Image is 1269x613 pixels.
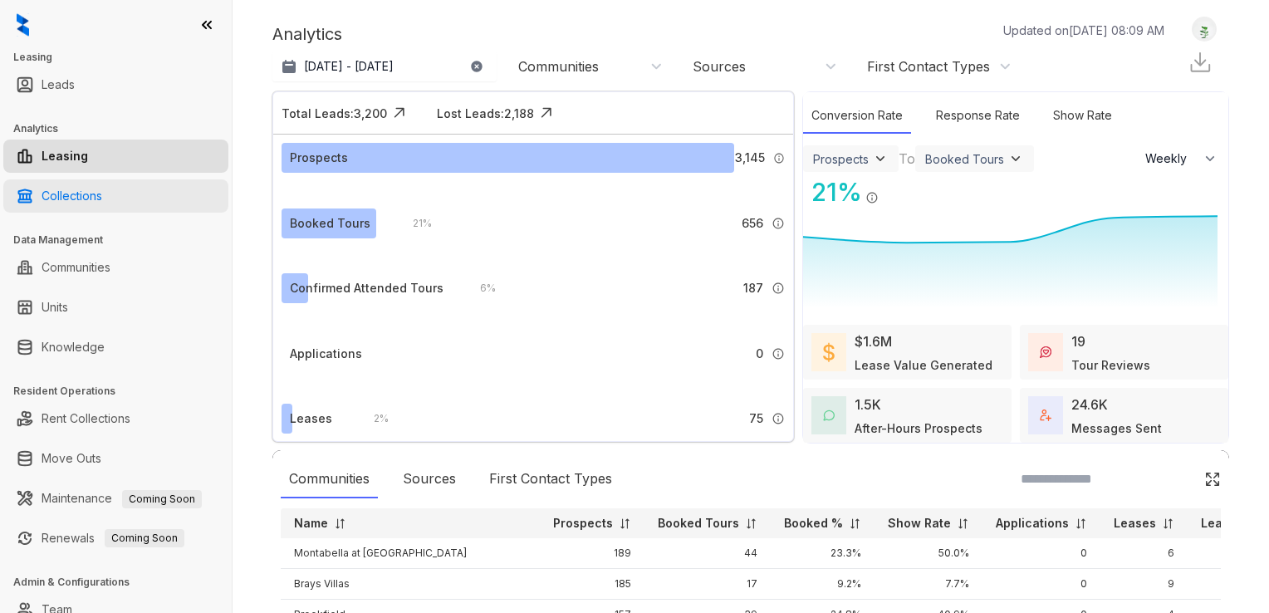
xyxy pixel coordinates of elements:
[42,291,68,324] a: Units
[899,149,915,169] div: To
[394,460,464,498] div: Sources
[3,442,228,475] li: Move Outs
[1169,472,1183,486] img: SearchIcon
[823,342,835,362] img: LeaseValue
[272,22,342,47] p: Analytics
[742,214,763,233] span: 656
[803,174,862,211] div: 21 %
[396,214,432,233] div: 21 %
[1075,517,1087,530] img: sorting
[3,331,228,364] li: Knowledge
[772,412,785,425] img: Info
[772,347,785,360] img: Info
[281,460,378,498] div: Communities
[540,569,644,600] td: 185
[982,538,1100,569] td: 0
[1193,21,1216,38] img: UserAvatar
[3,402,228,435] li: Rent Collections
[334,517,346,530] img: sorting
[105,529,184,547] span: Coming Soon
[1201,515,1248,532] p: Lease%
[518,57,599,76] div: Communities
[771,538,875,569] td: 23.3%
[855,331,892,351] div: $1.6M
[42,442,101,475] a: Move Outs
[773,152,786,164] img: Info
[803,98,911,134] div: Conversion Rate
[1071,395,1108,414] div: 24.6K
[42,402,130,435] a: Rent Collections
[42,68,75,101] a: Leads
[294,515,328,532] p: Name
[1135,144,1228,174] button: Weekly
[855,356,992,374] div: Lease Value Generated
[1204,471,1221,488] img: Click Icon
[772,217,785,230] img: Info
[3,179,228,213] li: Collections
[3,251,228,284] li: Communities
[813,152,869,166] div: Prospects
[357,409,389,428] div: 2 %
[1040,409,1051,421] img: TotalFum
[1003,22,1164,39] p: Updated on [DATE] 08:09 AM
[756,345,763,363] span: 0
[481,460,620,498] div: First Contact Types
[982,569,1100,600] td: 0
[996,515,1069,532] p: Applications
[122,490,202,508] span: Coming Soon
[304,58,394,75] p: [DATE] - [DATE]
[42,331,105,364] a: Knowledge
[772,282,785,295] img: Info
[42,179,102,213] a: Collections
[619,517,631,530] img: sorting
[281,538,540,569] td: Montabella at [GEOGRAPHIC_DATA]
[1188,50,1213,75] img: Download
[290,149,348,167] div: Prospects
[784,515,843,532] p: Booked %
[1007,150,1024,167] img: ViewFilterArrow
[1114,515,1156,532] p: Leases
[42,522,184,555] a: RenewalsComing Soon
[875,538,982,569] td: 50.0%
[290,214,370,233] div: Booked Tours
[272,51,497,81] button: [DATE] - [DATE]
[387,101,412,125] img: Click Icon
[875,569,982,600] td: 7.7%
[281,569,540,600] td: Brays Villas
[888,515,951,532] p: Show Rate
[1071,331,1085,351] div: 19
[1100,569,1188,600] td: 9
[553,515,613,532] p: Prospects
[42,140,88,173] a: Leasing
[3,140,228,173] li: Leasing
[1071,356,1150,374] div: Tour Reviews
[644,569,771,600] td: 17
[855,419,982,437] div: After-Hours Prospects
[928,98,1028,134] div: Response Rate
[735,149,765,167] span: 3,145
[925,152,1004,166] div: Booked Tours
[13,575,232,590] h3: Admin & Configurations
[42,251,110,284] a: Communities
[3,291,228,324] li: Units
[3,522,228,555] li: Renewals
[823,409,835,422] img: AfterHoursConversations
[693,57,746,76] div: Sources
[290,345,362,363] div: Applications
[290,409,332,428] div: Leases
[1162,517,1174,530] img: sorting
[745,517,757,530] img: sorting
[13,121,232,136] h3: Analytics
[1071,419,1162,437] div: Messages Sent
[13,233,232,248] h3: Data Management
[1040,346,1051,358] img: TourReviews
[437,105,534,122] div: Lost Leads: 2,188
[743,279,763,297] span: 187
[534,101,559,125] img: Click Icon
[867,57,990,76] div: First Contact Types
[540,538,644,569] td: 189
[749,409,763,428] span: 75
[3,68,228,101] li: Leads
[1145,150,1196,167] span: Weekly
[872,150,889,167] img: ViewFilterArrow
